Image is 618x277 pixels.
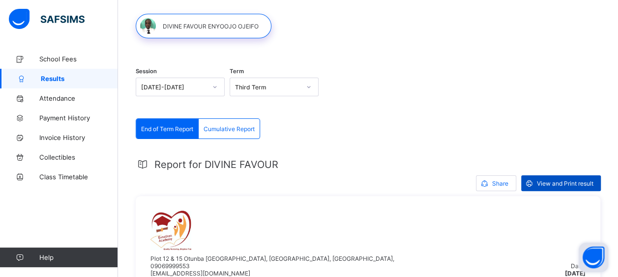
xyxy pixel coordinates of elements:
[204,125,255,133] span: Cumulative Report
[154,159,278,170] span: Report for DIVINE FAVOUR
[39,134,118,141] span: Invoice History
[230,68,244,75] span: Term
[41,75,118,83] span: Results
[39,55,118,63] span: School Fees
[565,270,586,277] span: [DATE]
[235,83,300,91] div: Third Term
[39,94,118,102] span: Attendance
[492,180,508,187] span: Share
[9,9,85,29] img: safsims
[579,243,608,272] button: Open asap
[136,68,157,75] span: Session
[150,255,394,277] span: Plot 12 & 15 Otunba [GEOGRAPHIC_DATA], [GEOGRAPHIC_DATA], [GEOGRAPHIC_DATA], 09069999553 [EMAIL_A...
[39,253,118,261] span: Help
[39,153,118,161] span: Collectibles
[141,83,206,91] div: [DATE]-[DATE]
[537,180,593,187] span: View and Print result
[571,262,586,270] span: Date:
[141,125,193,133] span: End of Term Report
[39,114,118,122] span: Payment History
[150,211,191,250] img: evnathanacademy.png
[39,173,118,181] span: Class Timetable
